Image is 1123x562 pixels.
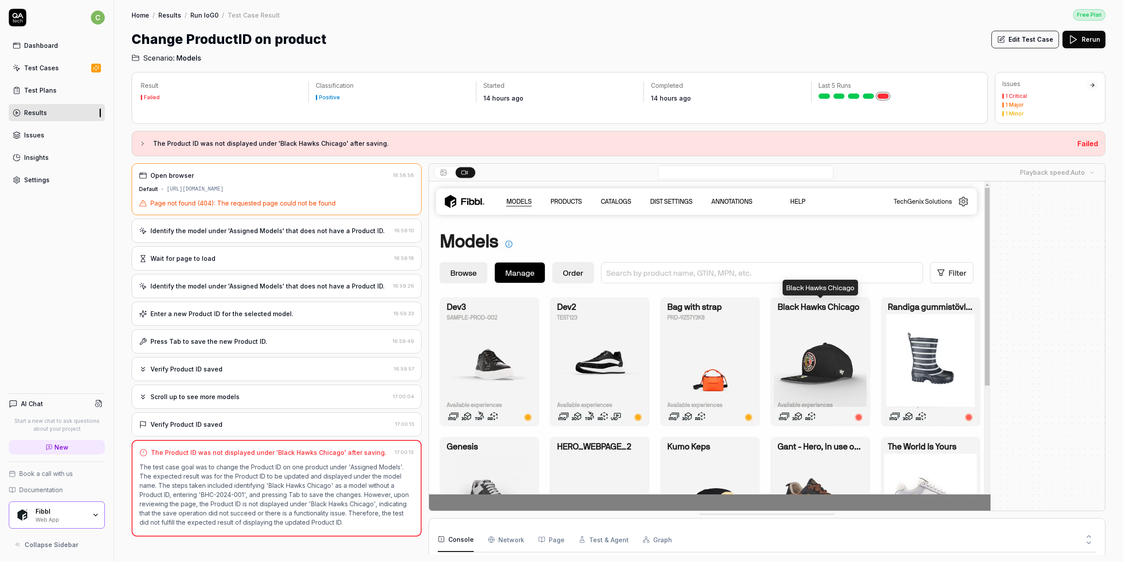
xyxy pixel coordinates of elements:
[393,393,414,400] time: 17:00:04
[394,255,414,261] time: 16:59:18
[488,527,524,552] button: Network
[9,501,105,529] button: Fibbl LogoFibblWeb App
[141,53,175,63] span: Scenario:
[24,63,59,72] div: Test Cases
[158,11,181,19] a: Results
[1002,79,1087,88] div: Issues
[9,417,105,433] p: Start a new chat to ask questions about your project
[579,527,629,552] button: Test & Agent
[395,421,414,427] time: 17:00:13
[190,11,218,19] a: Run IoG0
[24,86,57,95] div: Test Plans
[1005,111,1024,116] div: 1 Minor
[395,449,414,455] time: 17:00:13
[150,364,222,374] div: Verify Product ID saved
[36,508,86,515] div: Fibbl
[24,41,58,50] div: Dashboard
[393,172,414,178] time: 16:58:58
[819,81,972,90] p: Last 5 Runs
[9,82,105,99] a: Test Plans
[9,485,105,494] a: Documentation
[150,309,293,318] div: Enter a new Product ID for the selected model.
[150,281,385,291] div: Identify the model under 'Assigned Models' that does not have a Product ID.
[19,469,73,478] span: Book a call with us
[9,37,105,54] a: Dashboard
[1005,94,1027,99] div: 1 Critical
[139,462,414,527] p: The test case goal was to change the Product ID on one product under 'Assigned Models'. The expec...
[393,310,414,317] time: 16:59:33
[538,527,565,552] button: Page
[21,399,43,408] h4: AI Chat
[176,53,201,63] span: Models
[24,153,49,162] div: Insights
[185,11,187,19] div: /
[394,366,414,372] time: 16:59:57
[36,515,86,522] div: Web App
[167,185,224,193] div: [URL][DOMAIN_NAME]
[132,29,326,49] h1: Change ProductID on product
[1020,168,1085,177] div: Playback speed:
[150,337,267,346] div: Press Tab to save the new Product ID.
[319,95,340,100] div: Positive
[393,338,414,344] time: 16:59:49
[9,59,105,76] a: Test Cases
[643,527,672,552] button: Graph
[91,9,105,26] button: c
[24,175,50,184] div: Settings
[54,443,68,452] span: New
[316,81,469,90] p: Classification
[139,185,158,193] div: Default
[150,198,336,208] span: Page not found (404): The requested page could not be found
[153,11,155,19] div: /
[132,11,149,19] a: Home
[150,420,222,429] div: Verify Product ID saved
[9,171,105,188] a: Settings
[150,226,385,235] div: Identify the model under 'Assigned Models' that does not have a Product ID.
[483,94,523,102] time: 14 hours ago
[14,507,30,523] img: Fibbl Logo
[9,440,105,454] a: New
[141,81,301,90] p: Result
[9,126,105,144] a: Issues
[150,171,194,180] div: Open browser
[1077,139,1098,148] span: Failed
[9,104,105,121] a: Results
[1073,9,1105,21] a: Free Plan
[1005,102,1024,108] div: 1 Major
[483,81,637,90] p: Started
[91,11,105,25] span: c
[150,254,215,263] div: Wait for page to load
[1062,31,1105,48] button: Rerun
[651,81,804,90] p: Completed
[153,138,1070,149] h3: The Product ID was not displayed under 'Black Hawks Chicago' after saving.
[24,130,44,140] div: Issues
[9,536,105,553] button: Collapse Sidebar
[991,31,1059,48] button: Edit Test Case
[438,527,474,552] button: Console
[144,95,160,100] div: Failed
[393,283,414,289] time: 16:59:26
[150,392,240,401] div: Scroll up to see more models
[151,448,386,457] div: The Product ID was not displayed under 'Black Hawks Chicago' after saving.
[24,108,47,117] div: Results
[9,149,105,166] a: Insights
[651,94,691,102] time: 14 hours ago
[222,11,224,19] div: /
[132,53,201,63] a: Scenario:Models
[25,540,79,549] span: Collapse Sidebar
[19,485,63,494] span: Documentation
[228,11,280,19] div: Test Case Result
[394,227,414,234] time: 16:59:10
[9,469,105,478] a: Book a call with us
[139,138,1070,149] button: The Product ID was not displayed under 'Black Hawks Chicago' after saving.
